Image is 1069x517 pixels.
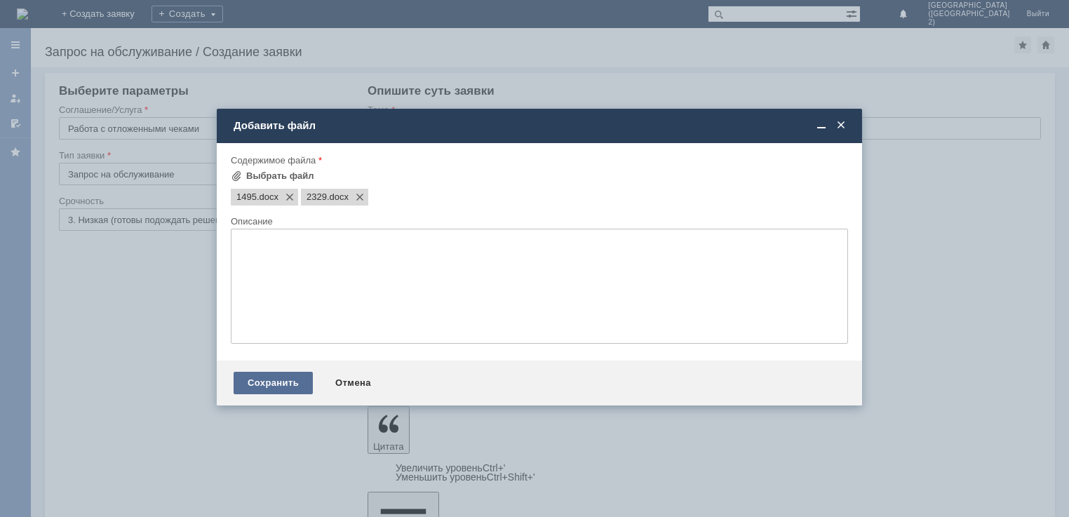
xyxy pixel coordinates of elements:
span: 1495.docx [257,192,278,203]
span: Свернуть (Ctrl + M) [814,119,828,132]
span: 1495.docx [236,192,257,203]
div: Добавить файл [234,119,848,132]
div: Содержимое файла [231,156,845,165]
div: Описание [231,217,845,226]
div: Выбрать файл [246,170,314,182]
span: 2329.docx [307,192,327,203]
span: Закрыть [834,119,848,132]
span: 2329.docx [327,192,349,203]
div: Добрый день! из за смены ценников, запутались в новой акции и скидка не применилась.. чеки на сум... [6,6,205,51]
